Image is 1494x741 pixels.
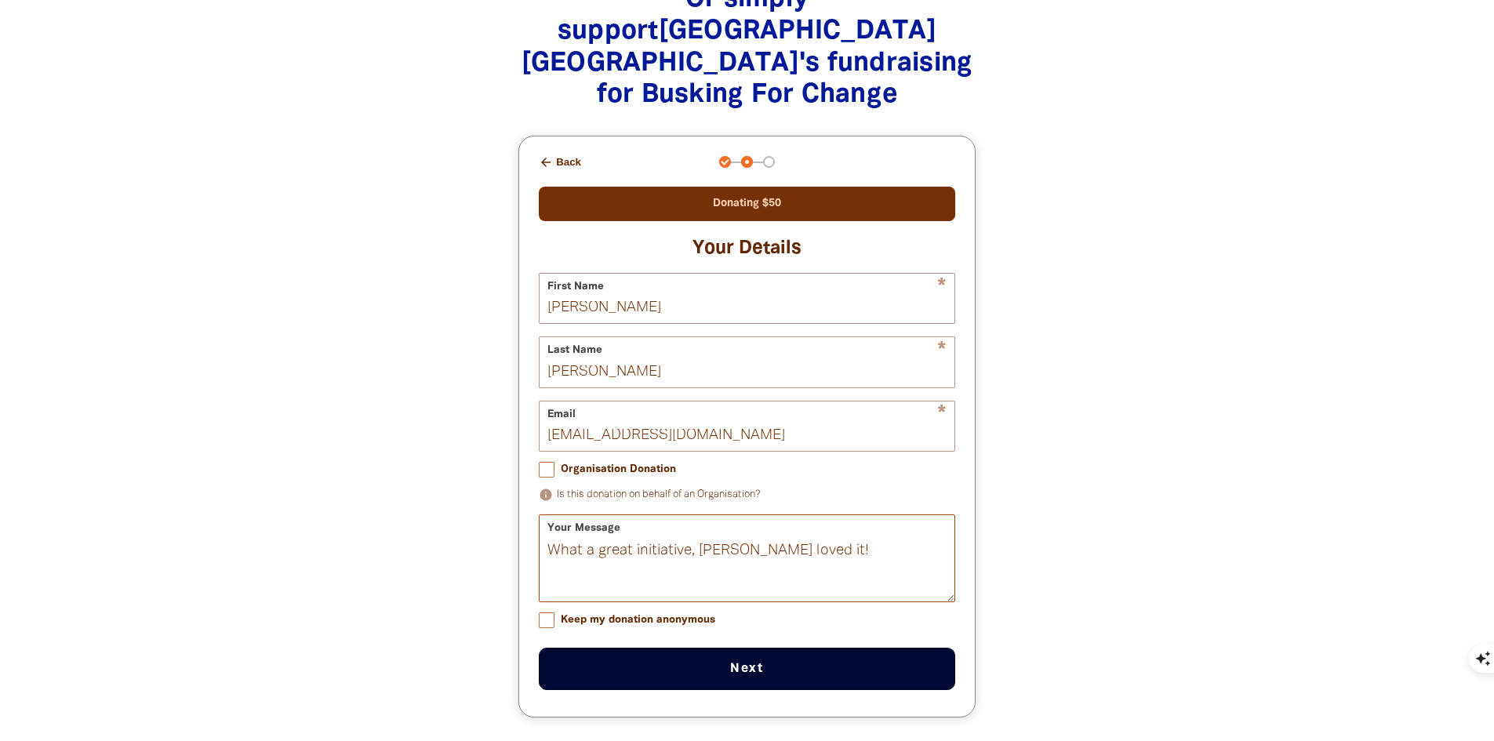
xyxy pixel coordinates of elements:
[539,648,955,690] button: Next
[539,612,554,628] input: Keep my donation anonymous
[533,149,587,176] button: Back
[539,485,955,504] p: Is this donation on behalf of an Organisation?
[539,155,553,169] i: arrow_back
[539,462,554,478] input: Organisation Donation
[763,156,775,168] button: Navigate to step 3 of 3 to enter your payment details
[561,612,715,627] span: Keep my donation anonymous
[539,488,553,502] i: info
[561,462,676,477] span: Organisation Donation
[540,543,954,601] textarea: What a great initiative, [PERSON_NAME] loved it!
[719,156,731,168] button: Navigate to step 1 of 3 to enter your donation amount
[741,156,753,168] button: Navigate to step 2 of 3 to enter your details
[539,237,955,260] h3: Your Details
[539,187,955,221] div: Donating $50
